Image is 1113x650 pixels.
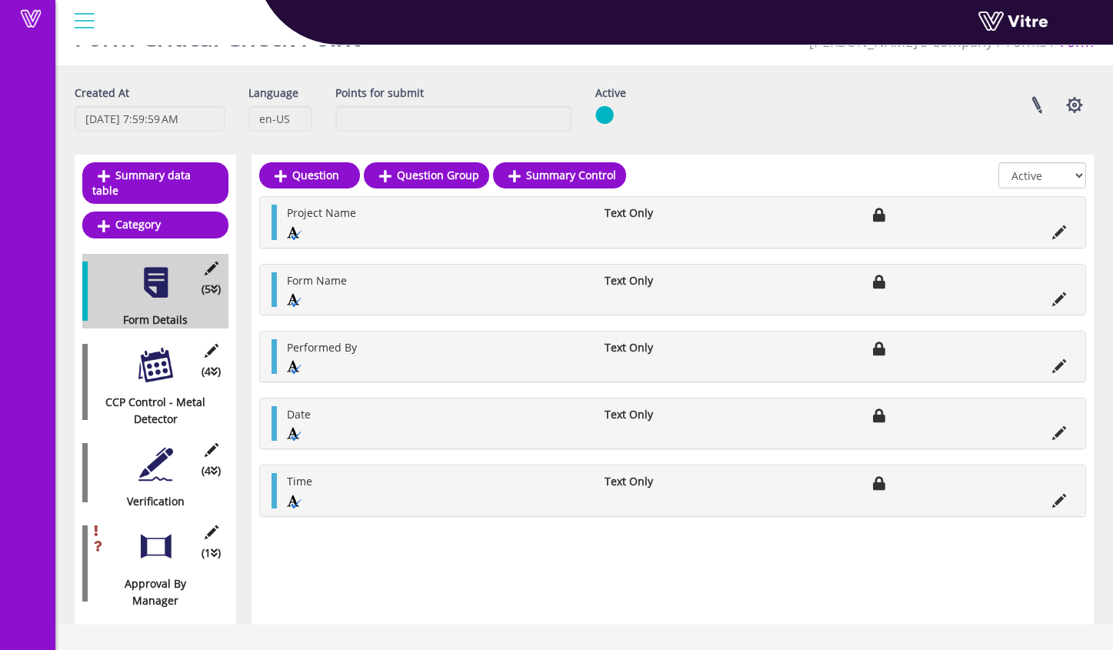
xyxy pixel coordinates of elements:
div: Approval By Manager [82,575,217,609]
span: Performed By [287,340,357,355]
label: Points for submit [335,85,424,102]
label: Active [595,85,626,102]
span: Time [287,474,312,488]
a: Summary data table [82,162,228,204]
span: (5 ) [202,281,221,298]
img: yes [595,105,614,125]
span: (1 ) [202,545,221,562]
label: Language [248,85,298,102]
li: Text Only [597,272,716,289]
a: Summary Control [493,162,626,188]
label: Created At [75,85,129,102]
span: Form Name [287,273,347,288]
span: (4 ) [202,462,221,479]
span: Date [287,407,311,422]
a: Question [259,162,360,188]
li: Text Only [597,339,716,356]
li: Text Only [597,473,716,490]
span: Project Name [287,205,356,220]
li: Text Only [597,205,716,222]
div: CCP Control - Metal Detector [82,394,217,428]
a: Category [82,212,228,238]
span: (4 ) [202,363,221,380]
li: Text Only [597,406,716,423]
div: Form Details [82,312,217,328]
a: Question Group [364,162,489,188]
div: Verification [82,493,217,510]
